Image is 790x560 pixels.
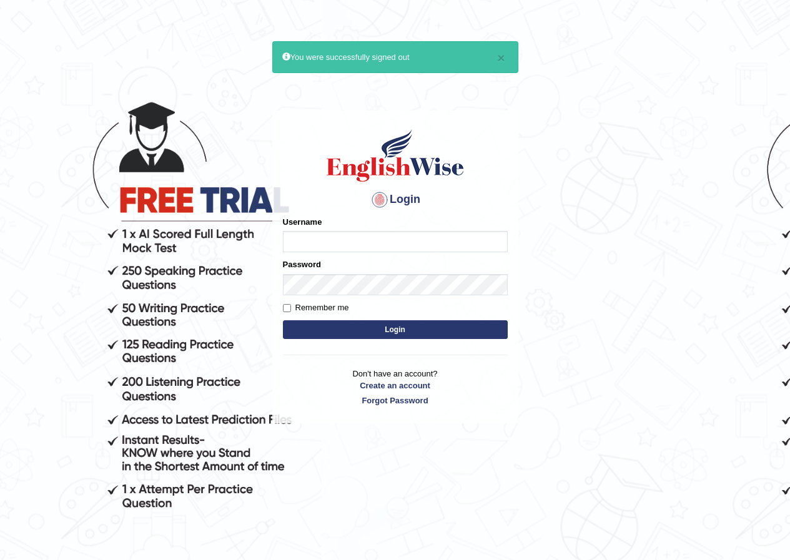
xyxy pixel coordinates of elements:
label: Password [283,258,321,270]
img: Logo of English Wise sign in for intelligent practice with AI [324,127,467,184]
input: Remember me [283,304,291,312]
label: Username [283,216,322,228]
button: Login [283,320,508,339]
label: Remember me [283,302,349,314]
h4: Login [283,190,508,210]
div: You were successfully signed out [272,41,518,73]
button: × [497,51,505,64]
p: Don't have an account? [283,368,508,406]
a: Forgot Password [283,395,508,406]
a: Create an account [283,380,508,391]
